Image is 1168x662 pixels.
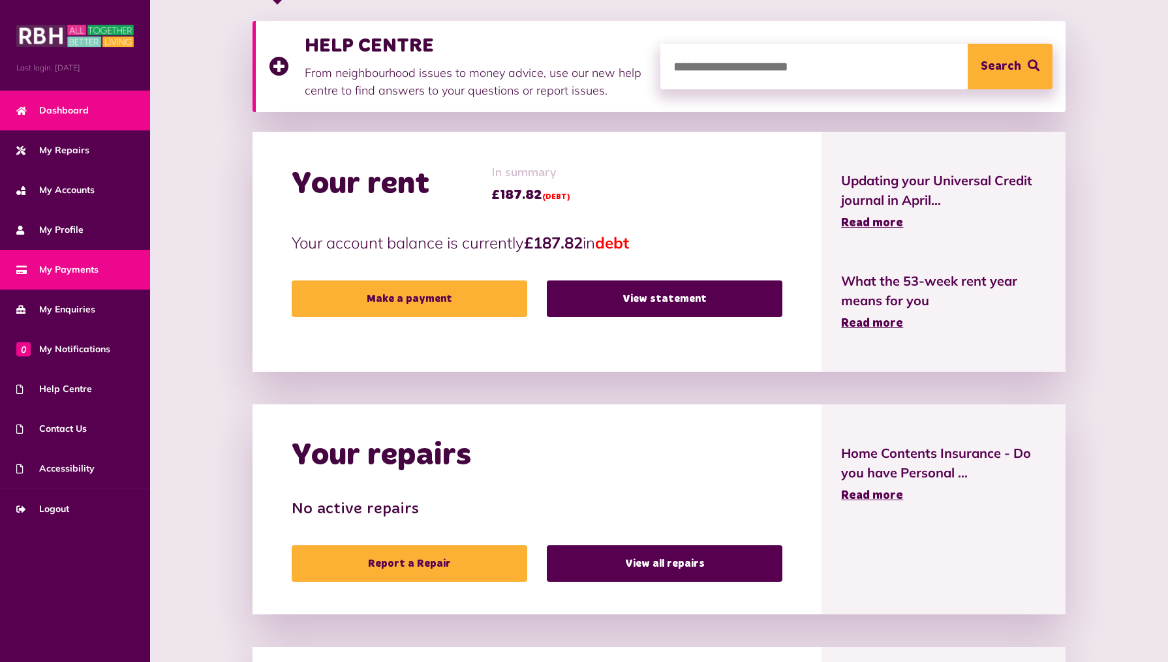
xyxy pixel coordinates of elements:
span: My Enquiries [16,303,95,316]
p: Your account balance is currently in [292,231,783,254]
span: £187.82 [491,185,570,205]
a: View all repairs [547,545,782,582]
span: Last login: [DATE] [16,62,134,74]
h2: Your rent [292,166,429,203]
span: What the 53-week rent year means for you [841,271,1046,310]
span: (DEBT) [542,193,570,201]
span: Read more [841,217,903,229]
span: Read more [841,490,903,502]
span: My Payments [16,263,99,277]
button: Search [968,44,1053,89]
span: Updating your Universal Credit journal in April... [841,171,1046,210]
span: Read more [841,318,903,329]
span: Logout [16,502,69,516]
span: debt [595,233,629,252]
img: MyRBH [16,23,134,49]
p: From neighbourhood issues to money advice, use our new help centre to find answers to your questi... [305,64,648,99]
span: 0 [16,342,31,356]
h2: Your repairs [292,437,471,475]
h3: No active repairs [292,500,783,519]
a: What the 53-week rent year means for you Read more [841,271,1046,333]
span: Accessibility [16,462,95,475]
a: Updating your Universal Credit journal in April... Read more [841,171,1046,232]
h3: HELP CENTRE [305,34,648,57]
span: Help Centre [16,382,92,396]
span: Contact Us [16,422,87,436]
a: Make a payment [292,280,527,317]
a: View statement [547,280,782,317]
span: My Repairs [16,143,89,157]
span: My Profile [16,223,84,237]
span: Home Contents Insurance - Do you have Personal ... [841,444,1046,483]
span: In summary [491,164,570,182]
a: Home Contents Insurance - Do you have Personal ... Read more [841,444,1046,505]
span: My Notifications [16,342,110,356]
span: Search [981,44,1021,89]
span: Dashboard [16,104,89,117]
a: Report a Repair [292,545,527,582]
strong: £187.82 [524,233,583,252]
span: My Accounts [16,183,95,197]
